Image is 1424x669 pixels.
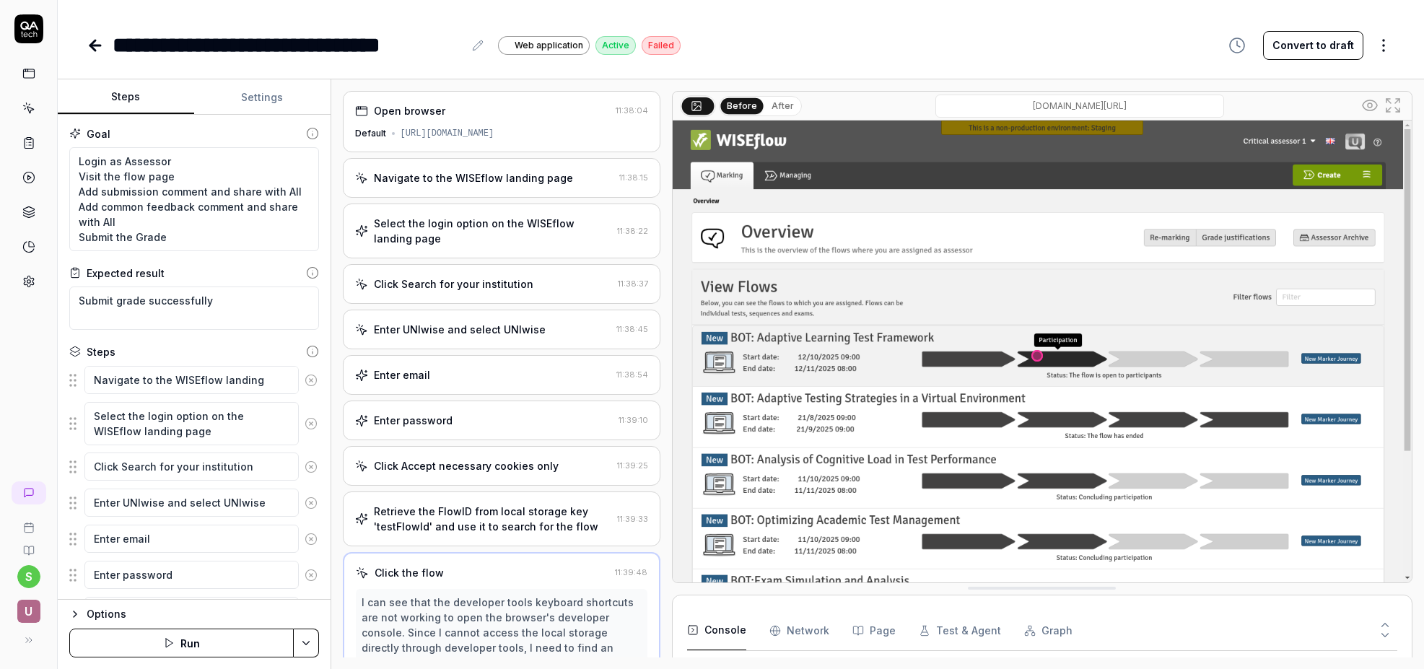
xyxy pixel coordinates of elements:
[69,401,319,446] div: Suggestions
[87,344,115,359] div: Steps
[615,567,647,577] time: 11:39:48
[766,98,800,114] button: After
[17,565,40,588] button: s
[498,35,590,55] a: Web application
[769,611,829,651] button: Network
[374,216,611,246] div: Select the login option on the WISEflow landing page
[69,605,319,623] button: Options
[69,596,319,626] div: Suggestions
[299,561,324,590] button: Remove step
[642,36,681,55] div: Failed
[619,415,648,425] time: 11:39:10
[299,366,324,395] button: Remove step
[595,36,636,55] div: Active
[1358,94,1381,117] button: Show all interative elements
[69,488,319,518] div: Suggestions
[616,370,648,380] time: 11:38:54
[616,324,648,334] time: 11:38:45
[69,629,294,657] button: Run
[619,172,648,183] time: 11:38:15
[87,266,165,281] div: Expected result
[617,460,648,471] time: 11:39:25
[87,605,319,623] div: Options
[69,560,319,590] div: Suggestions
[194,80,331,115] button: Settings
[299,525,324,554] button: Remove step
[673,121,1412,582] img: Screenshot
[69,365,319,395] div: Suggestions
[852,611,896,651] button: Page
[687,611,746,651] button: Console
[12,481,46,504] a: New conversation
[1263,31,1363,60] button: Convert to draft
[617,514,648,524] time: 11:39:33
[374,103,445,118] div: Open browser
[616,105,648,115] time: 11:38:04
[299,452,324,481] button: Remove step
[1024,611,1073,651] button: Graph
[6,588,51,626] button: U
[374,413,453,428] div: Enter password
[69,524,319,554] div: Suggestions
[919,611,1001,651] button: Test & Agent
[299,489,324,517] button: Remove step
[1220,31,1254,60] button: View version history
[720,97,763,113] button: Before
[374,458,559,473] div: Click Accept necessary cookies only
[87,126,110,141] div: Goal
[374,367,430,382] div: Enter email
[69,452,319,482] div: Suggestions
[355,127,386,140] div: Default
[6,533,51,556] a: Documentation
[617,226,648,236] time: 11:38:22
[618,279,648,289] time: 11:38:37
[1381,94,1405,117] button: Open in full screen
[374,504,611,534] div: Retrieve the FlowID from local storage key 'testFlowId' and use it to search for the flow
[299,409,324,438] button: Remove step
[374,276,533,292] div: Click Search for your institution
[515,39,583,52] span: Web application
[17,600,40,623] span: U
[375,565,444,580] div: Click the flow
[6,510,51,533] a: Book a call with us
[374,322,546,337] div: Enter UNIwise and select UNIwise
[374,170,573,185] div: Navigate to the WISEflow landing page
[299,597,324,626] button: Remove step
[401,127,494,140] div: [URL][DOMAIN_NAME]
[58,80,194,115] button: Steps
